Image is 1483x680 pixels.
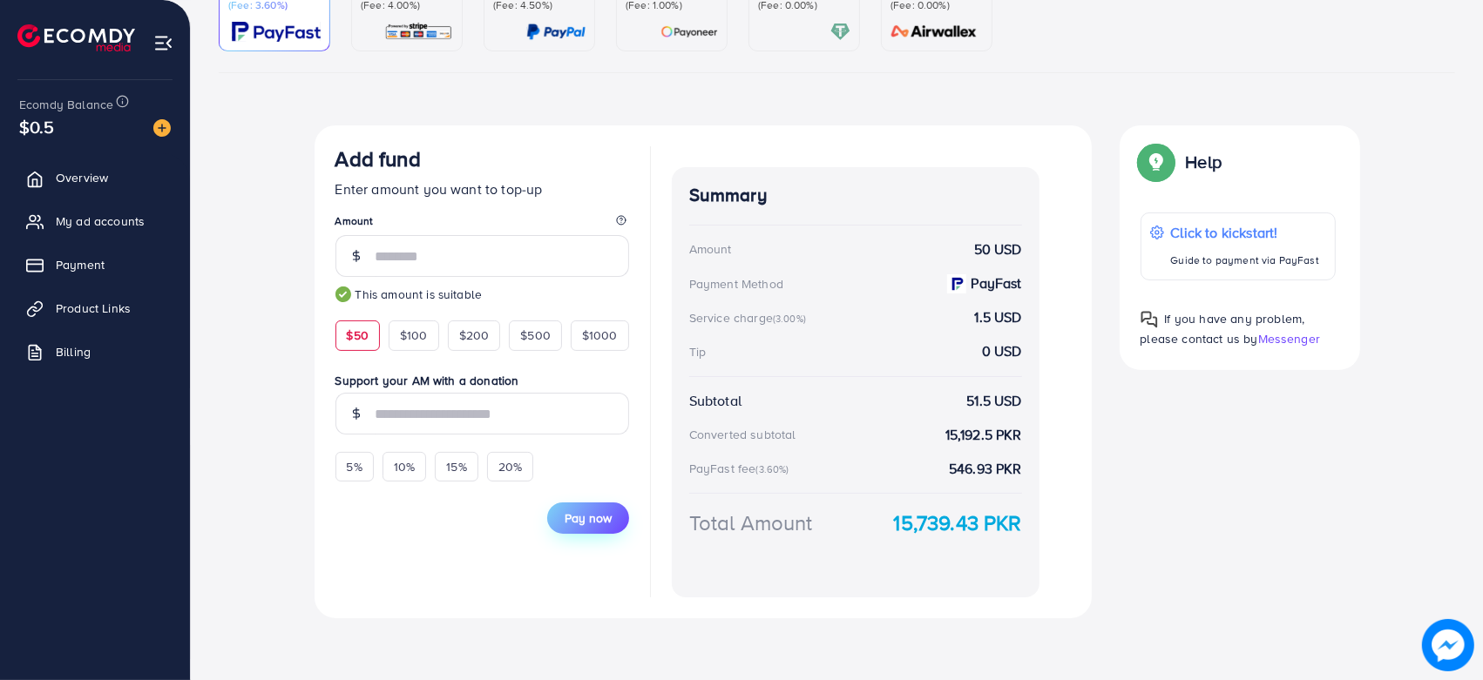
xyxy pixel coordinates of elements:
[335,213,629,235] legend: Amount
[689,343,706,360] div: Tip
[966,391,1021,411] strong: 51.5 USD
[19,96,113,113] span: Ecomdy Balance
[56,343,91,360] span: Billing
[689,185,1022,206] h4: Summary
[975,307,1022,327] strong: 1.5 USD
[947,274,966,293] img: payment
[582,327,618,344] span: $1000
[689,426,796,443] div: Converted subtotal
[1422,619,1474,671] img: image
[498,458,522,475] span: 20%
[1141,310,1305,347] span: If you have any problem, please contact us by
[660,22,718,42] img: card
[972,273,1022,293] strong: PayFast
[1258,330,1320,347] span: Messenger
[1186,151,1222,172] p: Help
[56,256,105,273] span: Payment
[945,425,1022,445] strong: 15,192.5 PKR
[982,341,1022,361] strong: 0 USD
[347,458,362,475] span: 5%
[153,119,171,137] img: image
[689,275,783,293] div: Payment Method
[347,327,369,344] span: $50
[565,509,612,527] span: Pay now
[755,462,789,476] small: (3.60%)
[526,22,586,42] img: card
[520,327,551,344] span: $500
[689,460,795,477] div: PayFast fee
[689,309,811,327] div: Service charge
[335,146,421,172] h3: Add fund
[446,458,466,475] span: 15%
[394,458,415,475] span: 10%
[1141,146,1172,178] img: Popup guide
[773,312,806,326] small: (3.00%)
[335,178,629,199] p: Enter amount you want to top-up
[13,204,177,239] a: My ad accounts
[13,291,177,326] a: Product Links
[153,33,173,53] img: menu
[400,327,428,344] span: $100
[830,22,850,42] img: card
[547,502,629,534] button: Pay now
[1141,311,1158,328] img: Popup guide
[19,114,55,139] span: $0.5
[1171,250,1319,271] p: Guide to payment via PayFast
[974,239,1022,259] strong: 50 USD
[335,286,351,302] img: guide
[56,169,108,186] span: Overview
[232,22,321,42] img: card
[335,372,629,389] label: Support your AM with a donation
[335,286,629,303] small: This amount is suitable
[894,508,1022,538] strong: 15,739.43 PKR
[949,459,1022,479] strong: 546.93 PKR
[56,300,131,317] span: Product Links
[689,508,813,538] div: Total Amount
[13,247,177,282] a: Payment
[689,391,741,411] div: Subtotal
[459,327,490,344] span: $200
[17,24,135,51] img: logo
[384,22,453,42] img: card
[689,240,732,258] div: Amount
[56,212,145,230] span: My ad accounts
[885,22,983,42] img: card
[13,334,177,369] a: Billing
[1171,222,1319,243] p: Click to kickstart!
[13,160,177,195] a: Overview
